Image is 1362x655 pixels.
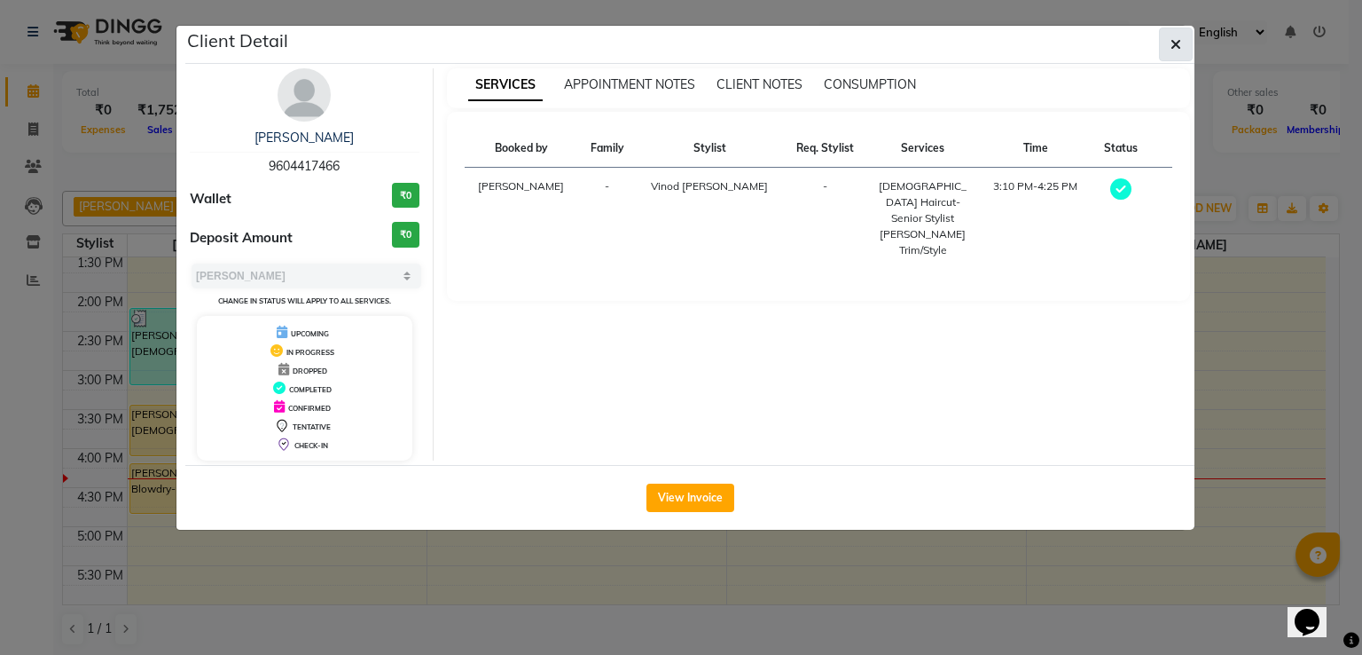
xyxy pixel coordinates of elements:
td: - [578,168,637,270]
th: Services [866,130,979,168]
span: Deposit Amount [190,228,293,249]
td: - [783,168,866,270]
span: CHECK-IN [294,441,328,450]
span: Wallet [190,189,231,209]
span: COMPLETED [289,385,332,394]
th: Time [980,130,1092,168]
span: DROPPED [293,367,327,375]
small: Change in status will apply to all services. [218,296,391,305]
h5: Client Detail [187,28,288,54]
span: 9604417466 [269,158,340,174]
th: Stylist [637,130,783,168]
th: Status [1092,130,1150,168]
span: APPOINTMENT NOTES [564,76,695,92]
button: View Invoice [646,484,734,512]
div: [PERSON_NAME] Trim/Style [877,226,968,258]
span: CONFIRMED [288,404,331,413]
span: SERVICES [468,69,543,101]
span: UPCOMING [291,329,329,338]
span: IN PROGRESS [286,348,334,357]
span: Vinod [PERSON_NAME] [651,179,768,193]
a: [PERSON_NAME] [254,130,354,146]
th: Family [578,130,637,168]
div: [DEMOGRAPHIC_DATA] Haircut-Senior Stylist [877,178,968,226]
span: TENTATIVE [293,422,331,431]
th: Booked by [465,130,578,168]
th: Req. Stylist [783,130,866,168]
span: CLIENT NOTES [716,76,802,92]
img: avatar [278,68,331,122]
span: CONSUMPTION [824,76,916,92]
td: 3:10 PM-4:25 PM [980,168,1092,270]
iframe: chat widget [1288,584,1344,637]
h3: ₹0 [392,222,419,248]
td: [PERSON_NAME] [465,168,578,270]
h3: ₹0 [392,183,419,209]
